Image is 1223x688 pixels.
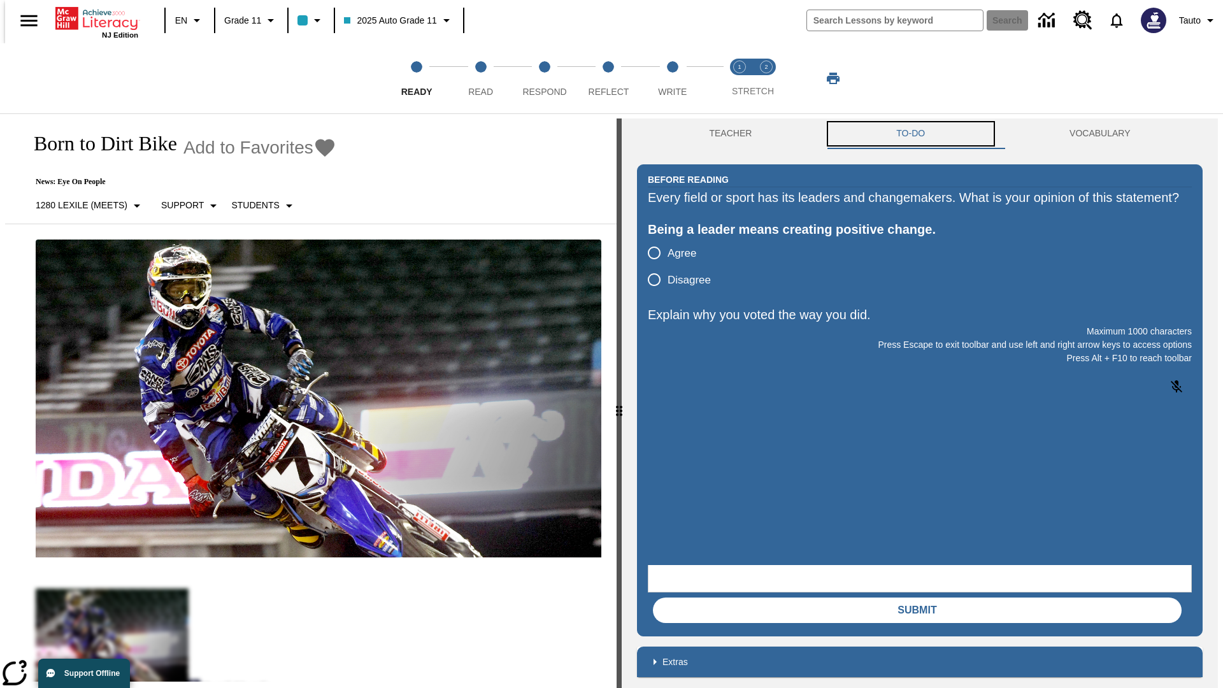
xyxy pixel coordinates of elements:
[637,118,824,149] button: Teacher
[292,9,330,32] button: Class color is light blue. Change class color
[668,272,711,289] span: Disagree
[1174,9,1223,32] button: Profile/Settings
[617,118,622,688] div: Press Enter or Spacebar and then press right and left arrow keys to move the slider
[175,14,187,27] span: EN
[648,325,1192,338] p: Maximum 1000 characters
[31,194,150,217] button: Select Lexile, 1280 Lexile (Meets)
[622,118,1218,688] div: activity
[224,14,261,27] span: Grade 11
[998,118,1203,149] button: VOCABULARY
[380,43,454,113] button: Ready step 1 of 5
[226,194,301,217] button: Select Student
[1031,3,1066,38] a: Data Center
[1066,3,1100,38] a: Resource Center, Will open in new tab
[813,67,854,90] button: Print
[64,669,120,678] span: Support Offline
[443,43,517,113] button: Read step 2 of 5
[522,87,566,97] span: Respond
[344,14,436,27] span: 2025 Auto Grade 11
[637,118,1203,149] div: Instructional Panel Tabs
[648,240,721,293] div: poll
[36,199,127,212] p: 1280 Lexile (Meets)
[339,9,459,32] button: Class: 2025 Auto Grade 11, Select your class
[636,43,710,113] button: Write step 5 of 5
[653,598,1182,623] button: Submit
[1133,4,1174,37] button: Select a new avatar
[732,86,774,96] span: STRETCH
[648,338,1192,352] p: Press Escape to exit toolbar and use left and right arrow keys to access options
[36,240,601,558] img: Motocross racer James Stewart flies through the air on his dirt bike.
[807,10,983,31] input: search field
[658,87,687,97] span: Write
[231,199,279,212] p: Students
[648,219,1192,240] div: Being a leader means creating positive change.
[20,177,336,187] p: News: Eye On People
[508,43,582,113] button: Respond step 3 of 5
[5,10,186,22] body: Explain why you voted the way you did. Maximum 1000 characters Press Alt + F10 to reach toolbar P...
[169,9,210,32] button: Language: EN, Select a language
[183,138,313,158] span: Add to Favorites
[571,43,645,113] button: Reflect step 4 of 5
[824,118,998,149] button: TO-DO
[721,43,758,113] button: Stretch Read step 1 of 2
[20,132,177,155] h1: Born to Dirt Bike
[648,352,1192,365] p: Press Alt + F10 to reach toolbar
[1161,371,1192,402] button: Click to activate and allow voice recognition
[637,647,1203,677] div: Extras
[102,31,138,39] span: NJ Edition
[1141,8,1166,33] img: Avatar
[468,87,493,97] span: Read
[401,87,433,97] span: Ready
[662,656,688,669] p: Extras
[648,173,729,187] h2: Before Reading
[5,118,617,682] div: reading
[764,64,768,70] text: 2
[10,2,48,39] button: Open side menu
[648,187,1192,208] div: Every field or sport has its leaders and changemakers. What is your opinion of this statement?
[38,659,130,688] button: Support Offline
[183,136,336,159] button: Add to Favorites - Born to Dirt Bike
[161,199,204,212] p: Support
[738,64,741,70] text: 1
[55,4,138,39] div: Home
[748,43,785,113] button: Stretch Respond step 2 of 2
[1100,4,1133,37] a: Notifications
[668,245,696,262] span: Agree
[648,305,1192,325] p: Explain why you voted the way you did.
[1179,14,1201,27] span: Tauto
[589,87,629,97] span: Reflect
[156,194,226,217] button: Scaffolds, Support
[219,9,283,32] button: Grade: Grade 11, Select a grade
